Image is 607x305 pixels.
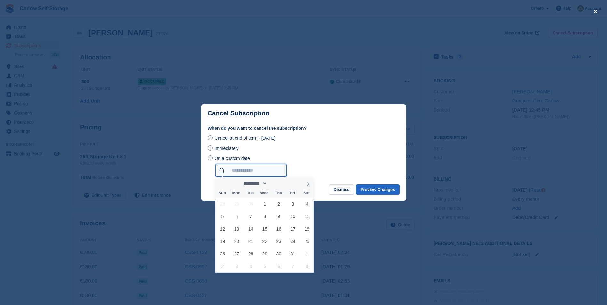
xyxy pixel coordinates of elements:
[273,198,285,210] span: October 2, 2025
[216,210,229,223] span: October 5, 2025
[257,191,271,195] span: Wed
[301,210,313,223] span: October 11, 2025
[214,156,250,161] span: On a custom date
[229,191,243,195] span: Mon
[259,235,271,247] span: October 22, 2025
[216,247,229,260] span: October 26, 2025
[287,223,299,235] span: October 17, 2025
[273,210,285,223] span: October 9, 2025
[285,191,300,195] span: Fri
[259,223,271,235] span: October 15, 2025
[301,235,313,247] span: October 25, 2025
[267,180,287,187] input: Year
[273,260,285,272] span: November 6, 2025
[244,223,257,235] span: October 14, 2025
[208,125,400,132] label: When do you want to cancel the subscription?
[273,223,285,235] span: October 16, 2025
[244,235,257,247] span: October 21, 2025
[300,191,314,195] span: Sat
[216,235,229,247] span: October 19, 2025
[230,235,243,247] span: October 20, 2025
[230,247,243,260] span: October 27, 2025
[271,191,285,195] span: Thu
[214,146,238,151] span: Immediately
[244,198,257,210] span: September 30, 2025
[244,260,257,272] span: November 4, 2025
[301,247,313,260] span: November 1, 2025
[287,198,299,210] span: October 3, 2025
[273,247,285,260] span: October 30, 2025
[230,260,243,272] span: November 3, 2025
[244,247,257,260] span: October 28, 2025
[259,247,271,260] span: October 29, 2025
[216,260,229,272] span: November 2, 2025
[329,184,354,195] button: Dismiss
[208,155,213,160] input: On a custom date
[259,210,271,223] span: October 8, 2025
[216,198,229,210] span: September 28, 2025
[287,210,299,223] span: October 10, 2025
[244,210,257,223] span: October 7, 2025
[287,235,299,247] span: October 24, 2025
[230,223,243,235] span: October 13, 2025
[259,260,271,272] span: November 5, 2025
[216,223,229,235] span: October 12, 2025
[356,184,400,195] button: Preview Changes
[287,260,299,272] span: November 7, 2025
[287,247,299,260] span: October 31, 2025
[301,223,313,235] span: October 18, 2025
[215,164,287,177] input: On a custom date
[242,180,268,187] select: Month
[259,198,271,210] span: October 1, 2025
[215,191,229,195] span: Sun
[230,210,243,223] span: October 6, 2025
[230,198,243,210] span: September 29, 2025
[590,6,601,17] button: close
[208,110,269,117] p: Cancel Subscription
[301,260,313,272] span: November 8, 2025
[208,145,213,151] input: Immediately
[273,235,285,247] span: October 23, 2025
[208,135,213,140] input: Cancel at end of term - [DATE]
[243,191,257,195] span: Tue
[301,198,313,210] span: October 4, 2025
[214,136,275,141] span: Cancel at end of term - [DATE]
